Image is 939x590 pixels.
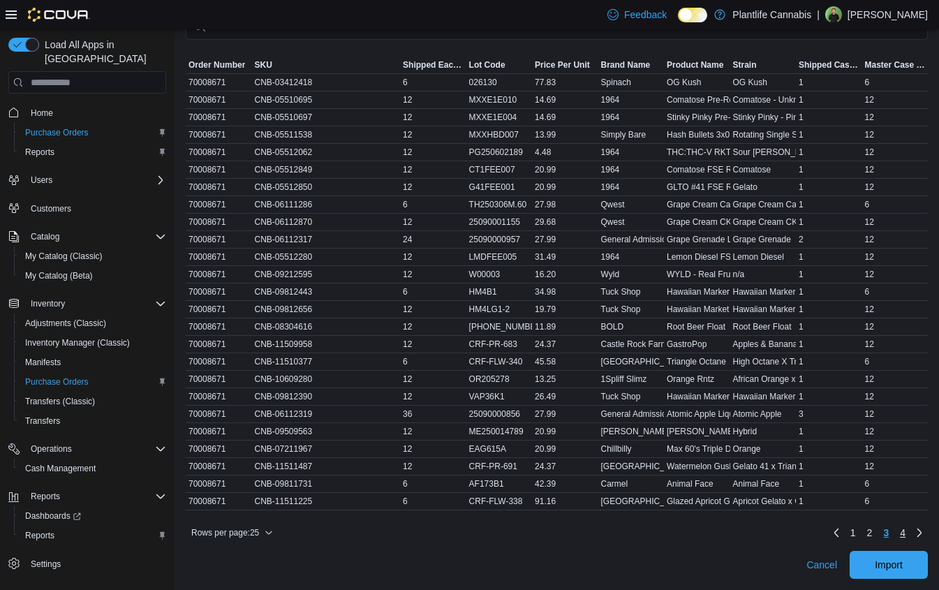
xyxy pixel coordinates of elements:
span: Feedback [624,8,667,22]
div: 1964 [598,179,664,196]
span: Purchase Orders [20,374,166,390]
div: 1 [796,161,862,178]
a: Dashboards [20,508,87,524]
button: Home [3,102,172,122]
div: CNB-05512062 [251,144,400,161]
div: 1964 [598,249,664,265]
div: 12 [400,144,466,161]
div: 1 [796,74,862,91]
div: 25090000957 [466,231,532,248]
div: 14.69 [532,91,598,108]
a: Reports [20,144,60,161]
button: Shipped Case Qty [796,57,862,73]
button: Reports [14,142,172,162]
div: 11.89 [532,318,598,335]
span: My Catalog (Beta) [20,267,166,284]
span: SKU [254,59,272,71]
span: Inventory [25,295,166,312]
a: Transfers [20,413,66,429]
div: GLTO #41 FSE Resin AIO Vape 0.5G [664,179,730,196]
button: Cancel [801,551,843,579]
div: Comatose FSE Resin AIO Vape 0.5G [664,161,730,178]
span: Reports [20,527,166,544]
div: 1964 [598,91,664,108]
span: Purchase Orders [25,376,89,388]
div: Grape Grenade [730,231,796,248]
span: Shipped Case Qty [799,59,859,71]
span: Rows per page : 25 [191,527,259,538]
a: Settings [25,556,66,573]
div: CNB-08304616 [251,318,400,335]
div: 2 [796,231,862,248]
div: CNB-05512850 [251,179,400,196]
a: Page 2 of 4 [862,522,878,544]
div: THC:THC-V RKT POP LIVE ROSIN GUMMIES [664,144,730,161]
div: Hawaiian Marker [730,283,796,300]
div: Simply Bare [598,126,664,143]
div: 70008671 [186,214,251,230]
div: Dave Dalphond [825,6,842,23]
div: Comatose [730,161,796,178]
div: 45.58 [532,353,598,370]
span: Adjustments (Classic) [20,315,166,332]
div: 16.20 [532,266,598,283]
div: 12 [400,301,466,318]
a: Customers [25,200,77,217]
div: 70008671 [186,336,251,353]
div: 70008671 [186,318,251,335]
div: 6 [400,353,466,370]
div: 6 [862,74,928,91]
span: Transfers (Classic) [20,393,166,410]
div: OG Kush [730,74,796,91]
span: Lot Code [469,59,505,71]
button: Operations [3,439,172,459]
span: Home [25,103,166,121]
button: Customers [3,198,172,219]
div: W00003 [466,266,532,283]
span: Dashboards [25,510,81,522]
span: Reports [25,488,166,505]
a: Next page [911,524,928,541]
div: 1 [796,144,862,161]
div: 70008671 [186,91,251,108]
div: CNB-09212595 [251,266,400,283]
span: Transfers [25,415,60,427]
div: Gelato [730,179,796,196]
button: Cash Management [14,459,172,478]
div: CRF-FLW-340 [466,353,532,370]
button: Strain [730,57,796,73]
div: 12 [862,231,928,248]
div: 6 [400,283,466,300]
div: Sour [PERSON_NAME] [730,144,796,161]
div: BOLD [598,318,664,335]
span: Import [875,558,903,572]
button: Settings [3,554,172,574]
div: 1 [796,266,862,283]
div: CNB-06112317 [251,231,400,248]
a: Inventory Manager (Classic) [20,334,135,351]
div: Stinky Pinky - Pink Kush Pheno [730,109,796,126]
div: 1 [796,353,862,370]
div: PG250602189 [466,144,532,161]
div: Hawaiian Marker [730,301,796,318]
span: 4 [900,526,905,540]
div: 1 [796,91,862,108]
button: Inventory [3,294,172,314]
button: Rows per page:25 [186,524,279,541]
div: 24.37 [532,336,598,353]
div: Hash Bullets 3x0.33g [664,126,730,143]
span: Brand Name [601,59,651,71]
span: Shipped Each Qty [403,59,463,71]
span: Operations [31,443,72,455]
div: Qwest [598,214,664,230]
button: Reports [3,487,172,506]
div: LMDFEE005 [466,249,532,265]
img: Cova [28,8,90,22]
span: Users [25,172,166,189]
div: CNB-05510695 [251,91,400,108]
div: CNB-05512280 [251,249,400,265]
span: My Catalog (Classic) [25,251,103,262]
div: 1964 [598,109,664,126]
span: Dark Mode [678,22,679,23]
div: CNB-09812443 [251,283,400,300]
